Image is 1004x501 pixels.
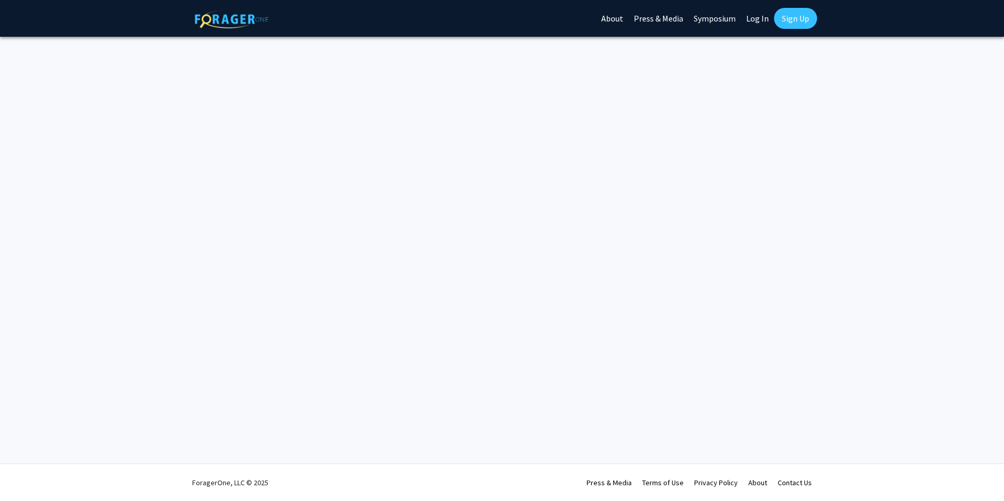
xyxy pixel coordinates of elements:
[192,464,268,501] div: ForagerOne, LLC © 2025
[774,8,817,29] a: Sign Up
[748,478,767,487] a: About
[195,10,268,28] img: ForagerOne Logo
[587,478,632,487] a: Press & Media
[778,478,812,487] a: Contact Us
[694,478,738,487] a: Privacy Policy
[642,478,684,487] a: Terms of Use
